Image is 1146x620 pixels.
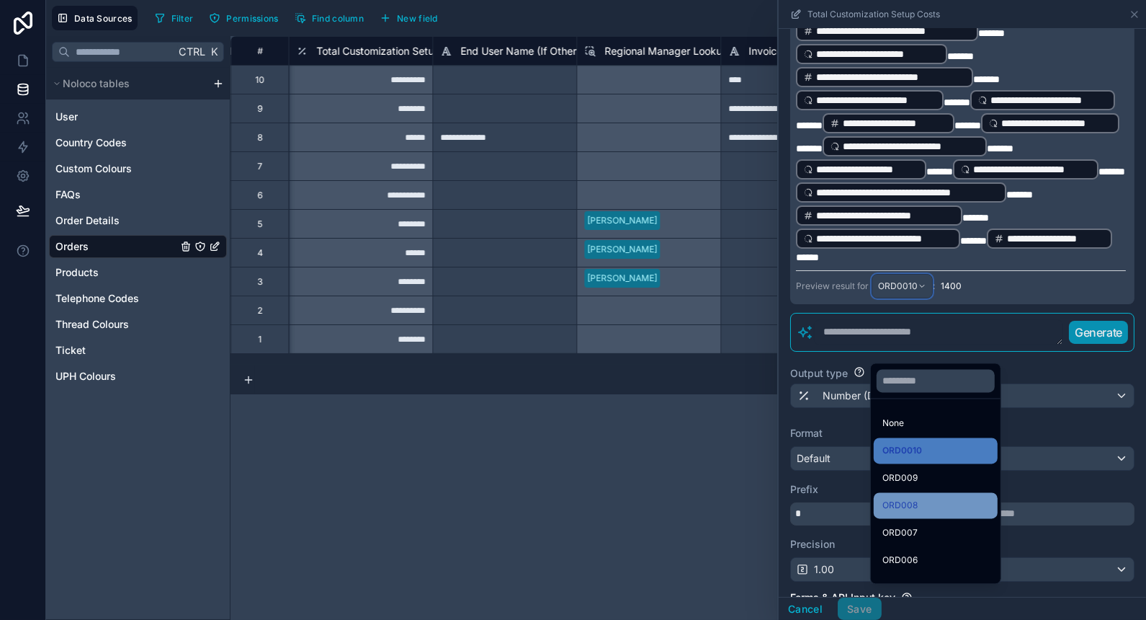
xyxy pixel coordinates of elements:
[290,7,369,29] button: Find column
[49,209,227,232] a: Order Details
[49,287,227,310] a: Telephone Codes
[55,343,86,358] span: Ticket
[49,74,207,94] button: Noloco tables
[242,45,277,56] div: #
[55,291,139,306] span: Telephone Codes
[55,187,81,202] span: FAQs
[55,136,127,150] span: Country Codes
[63,76,130,91] span: Noloco tables
[882,579,918,596] span: ORD005
[177,43,207,61] span: Ctrl
[55,265,99,280] span: Products
[604,44,728,58] span: Regional Manager Lookup
[49,131,227,154] a: Country Codes
[257,190,262,201] div: 6
[171,13,194,24] span: Filter
[204,7,283,29] button: Permissions
[49,339,227,362] a: Ticket
[55,239,89,254] span: Orders
[49,105,227,128] a: User
[257,218,262,230] div: 5
[882,524,918,541] span: ORD007
[257,103,262,115] div: 9
[312,13,364,24] span: Find column
[149,7,199,29] button: Filter
[204,7,289,29] a: Permissions
[74,13,133,24] span: Data Sources
[49,157,227,180] a: Custom Colours
[49,183,227,206] a: FAQs
[55,213,120,228] span: Order Details
[460,44,580,58] span: End User Name (If Other)
[257,132,262,143] div: 8
[316,44,470,58] span: Total Customization Setup Costs
[796,274,935,298] div: Preview result for :
[52,6,138,30] button: Data Sources
[257,305,262,316] div: 2
[49,261,227,284] a: Products
[257,247,263,259] div: 4
[255,74,264,86] div: 10
[882,415,904,432] span: None
[55,369,116,384] span: UPH Colours
[258,334,261,345] div: 1
[55,110,78,124] span: User
[55,317,129,332] span: Thread Colours
[257,276,262,288] div: 3
[882,552,918,569] span: ORD006
[882,442,922,459] span: ORD0010
[46,68,230,394] div: scrollable content
[55,161,132,176] span: Custom Colours
[209,47,219,57] span: K
[226,13,278,24] span: Permissions
[882,469,918,487] span: ORD009
[375,7,443,29] button: New field
[49,313,227,336] a: Thread Colours
[397,13,438,24] span: New field
[748,44,856,58] span: Invoice Street Address
[257,161,262,172] div: 7
[49,235,227,258] a: Orders
[49,365,227,388] a: UPH Colours
[882,497,918,514] span: ORD008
